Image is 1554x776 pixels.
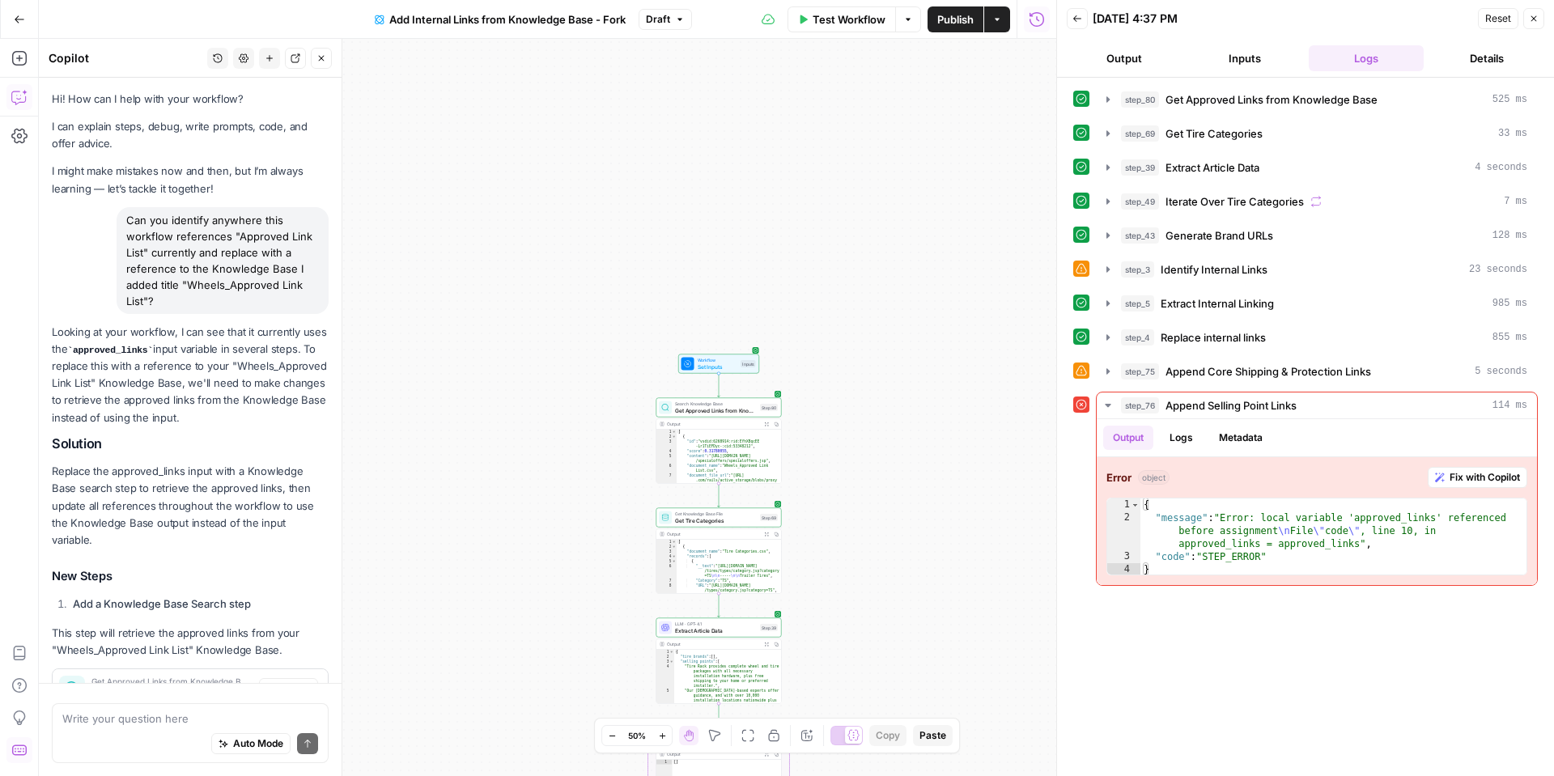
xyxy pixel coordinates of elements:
p: I might make mistakes now and then, but I’m always learning — let’s tackle it together! [52,163,329,197]
div: Output [667,641,759,647]
div: 3 [656,549,677,554]
div: 5 [656,454,677,464]
span: Get Approved Links from Knowledge Base [675,406,757,414]
span: 855 ms [1492,330,1527,345]
div: WorkflowSet InputsInputs [656,354,782,374]
div: 4 [1107,563,1140,576]
span: Reset [1485,11,1511,26]
span: Set Inputs [698,363,738,371]
div: 2 [656,435,677,439]
span: step_4 [1121,329,1154,346]
div: Step 80 [760,404,778,411]
div: 4 [656,664,674,689]
div: 1 [656,760,673,765]
span: 33 ms [1498,126,1527,141]
button: 114 ms [1097,392,1537,418]
h3: New Steps [52,566,329,587]
span: Get Approved Links from Knowledge Base [91,677,253,685]
button: 128 ms [1097,223,1537,248]
div: Output [667,531,759,537]
h2: Solution [52,436,329,452]
p: Looking at your workflow, I can see that it currently uses the input variable in several steps. T... [52,324,329,426]
span: Add Internal Links from Knowledge Base - Fork [389,11,626,28]
span: Added [281,681,311,696]
span: Paste [919,728,946,743]
div: Output [667,751,759,757]
button: Output [1067,45,1182,71]
span: 985 ms [1492,296,1527,311]
span: Toggle code folding, rows 4 through 245 [672,554,677,559]
span: 5 seconds [1475,364,1527,379]
span: 128 ms [1492,228,1527,243]
button: Added [259,678,318,699]
span: LLM · GPT-4.1 [675,621,757,627]
button: Logs [1309,45,1424,71]
span: Extract Internal Linking [1161,295,1274,312]
div: 2 [1107,511,1140,550]
span: Copy [876,728,900,743]
button: Inputs [1188,45,1303,71]
div: 7 [656,579,677,583]
span: Toggle code folding, rows 5 through 10 [672,559,677,564]
span: Generate Brand URLs [1165,227,1273,244]
g: Edge from step_69 to step_39 [718,594,720,617]
div: Search Knowledge BaseGet Approved Links from Knowledge BaseStep 80Output[ { "id":"vsdid:6268914:r... [656,398,782,484]
span: 23 seconds [1469,262,1527,277]
button: 5 seconds [1097,358,1537,384]
div: 4 [656,449,677,454]
span: Iterate Over Tire Categories [1165,193,1304,210]
div: 3 [656,659,674,664]
span: step_76 [1121,397,1159,413]
span: 7 ms [1504,194,1527,209]
div: Get Knowledge Base FileGet Tire CategoriesStep 69Output[ { "document_name":"Tire Categories.csv",... [656,508,782,594]
span: Toggle code folding, rows 1 through 4 [1131,498,1140,511]
span: Toggle code folding, rows 2 through 246 [672,545,677,549]
div: Inputs [741,360,756,367]
button: 33 ms [1097,121,1537,146]
span: step_3 [1121,261,1154,278]
div: 4 [656,554,677,559]
button: Details [1430,45,1545,71]
div: 6 [656,564,677,579]
span: step_43 [1121,227,1159,244]
div: 1 [656,430,677,435]
div: 1 [656,650,674,655]
strong: Add a Knowledge Base Search step [73,597,251,610]
button: Add Internal Links from Knowledge Base - Fork [365,6,635,32]
span: step_75 [1121,363,1159,380]
div: 3 [656,439,677,449]
div: 2 [656,655,674,659]
code: approved_links [67,346,153,355]
span: Identify Internal Links [1161,261,1267,278]
span: Toggle code folding, rows 2 through 18 [672,435,677,439]
span: Toggle code folding, rows 1 through 10 [669,650,674,655]
button: 23 seconds [1097,257,1537,282]
button: Draft [639,9,692,30]
div: LLM · GPT-4.1Extract Article DataStep 39Output{ "tire_brands":[], "selling_points":[ "Tire Rack p... [656,618,782,704]
div: 5 [656,559,677,564]
span: Get Approved Links from Knowledge Base [1165,91,1378,108]
button: Copy [869,725,906,746]
span: Test Workflow [813,11,885,28]
div: 1 [656,540,677,545]
button: Paste [913,725,953,746]
g: Edge from step_80 to step_69 [718,484,720,507]
button: 855 ms [1097,324,1537,350]
span: Draft [646,12,670,27]
span: 525 ms [1492,92,1527,107]
span: step_49 [1121,193,1159,210]
p: Hi! How can I help with your workflow? [52,91,329,108]
span: object [1138,470,1170,485]
div: 1 [1107,498,1140,511]
button: 525 ms [1097,87,1537,112]
strong: Error [1106,469,1132,486]
button: Output [1103,426,1153,450]
span: 114 ms [1492,398,1527,413]
p: This step will retrieve the approved links from your "Wheels_Approved Link List" Knowledge Base. [52,625,329,659]
span: step_69 [1121,125,1159,142]
button: Fix with Copilot [1428,467,1527,488]
p: I can explain steps, debug, write prompts, code, and offer advice. [52,118,329,152]
button: Test Workflow [788,6,895,32]
p: Replace the approved_links input with a Knowledge Base search step to retrieve the approved links... [52,463,329,549]
span: Get Tire Categories [1165,125,1263,142]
